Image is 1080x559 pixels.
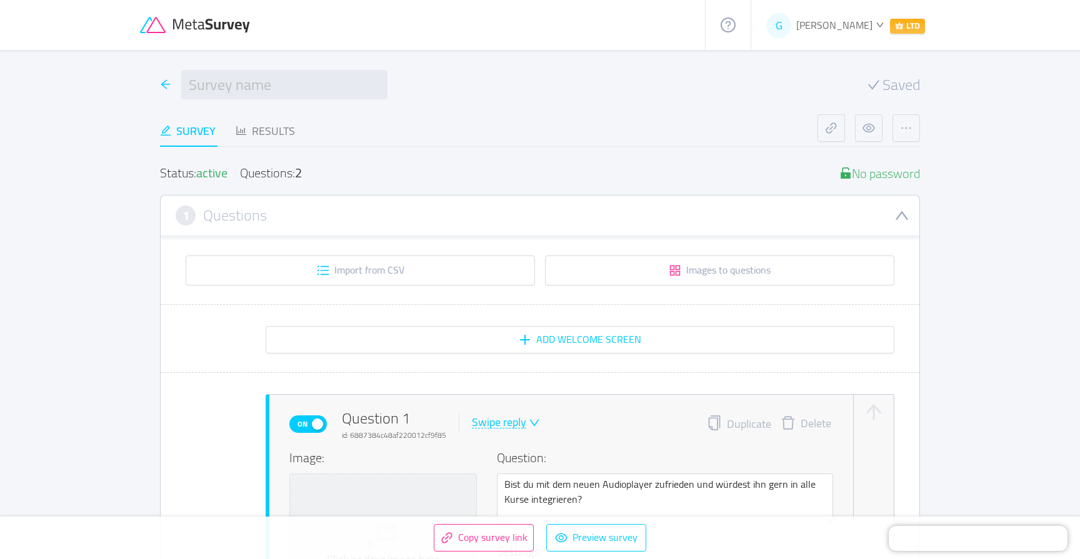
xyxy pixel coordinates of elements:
i: icon: arrow-left [160,79,171,90]
h4: Question: [497,448,833,467]
i: icon: down [876,21,884,29]
span: active [196,161,227,184]
button: icon: appstoreImages to questions [545,255,894,285]
div: Survey [160,122,216,139]
i: icon: down [529,417,540,428]
button: icon: link [817,114,845,142]
i: icon: check [867,79,880,91]
i: icon: question-circle [721,17,736,32]
div: 2 [295,161,302,184]
span: LTD [890,19,925,34]
button: icon: unordered-listImport from CSV [186,255,535,285]
div: Results [236,122,295,139]
button: icon: eye [855,114,882,142]
div: Status: [160,167,227,180]
span: Saved [882,77,920,92]
i: icon: down [894,208,909,223]
i: icon: bar-chart [236,125,247,136]
button: icon: eyePreview survey [546,524,646,552]
div: Swipe reply [472,417,526,428]
button: icon: linkCopy survey link [434,524,534,552]
span: On [294,416,311,432]
span: [PERSON_NAME] [796,16,872,34]
i: icon: edit [160,125,171,136]
h3: Questions [203,209,267,222]
div: Questions: [240,167,302,180]
i: icon: unlock [839,167,852,179]
button: icon: copyDuplicate [707,415,771,433]
div: Question 1 [342,407,446,441]
i: icon: crown [895,21,904,30]
div: id: 6887384c48af220012cf9f85 [342,430,446,441]
button: icon: ellipsis [892,114,920,142]
button: icon: arrow-up [864,402,884,422]
input: Survey name [181,70,387,99]
button: icon: deleteDelete [771,415,841,433]
iframe: Chatra live chat [889,526,1067,551]
span: G [776,13,782,38]
div: icon: arrow-left [160,76,171,93]
span: 1 [182,209,189,222]
div: No password [839,167,920,180]
h4: Image: [289,448,477,467]
button: icon: plusAdd Welcome screen [266,326,894,354]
